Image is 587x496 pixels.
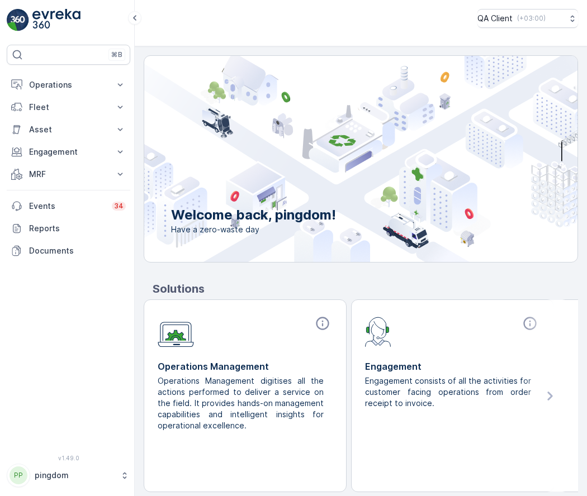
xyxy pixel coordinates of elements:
[29,146,108,158] p: Engagement
[114,202,124,211] p: 34
[365,360,540,373] p: Engagement
[111,50,122,59] p: ⌘B
[517,14,546,23] p: ( +03:00 )
[29,245,126,256] p: Documents
[365,375,531,409] p: Engagement consists of all the activities for customer facing operations from order receipt to in...
[29,223,126,234] p: Reports
[477,13,513,24] p: QA Client
[153,280,578,297] p: Solutions
[171,206,336,224] p: Welcome back, pingdom!
[35,470,115,481] p: pingdom
[32,9,81,31] img: logo_light-DOdMpM7g.png
[7,118,130,141] button: Asset
[7,195,130,217] a: Events34
[7,9,29,31] img: logo
[7,163,130,185] button: MRF
[29,201,105,212] p: Events
[7,217,130,240] a: Reports
[158,316,194,347] img: module-icon
[158,360,333,373] p: Operations Management
[10,466,27,484] div: PP
[365,316,391,347] img: module-icon
[7,240,130,262] a: Documents
[7,455,130,461] span: v 1.49.0
[7,464,130,487] button: PPpingdom
[7,96,130,118] button: Fleet
[7,74,130,96] button: Operations
[29,102,108,113] p: Fleet
[29,79,108,90] p: Operations
[29,169,108,180] p: MRF
[158,375,324,431] p: Operations Management digitises all the actions performed to deliver a service on the field. It p...
[29,124,108,135] p: Asset
[477,9,578,28] button: QA Client(+03:00)
[7,141,130,163] button: Engagement
[94,56,577,262] img: city illustration
[171,224,336,235] span: Have a zero-waste day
